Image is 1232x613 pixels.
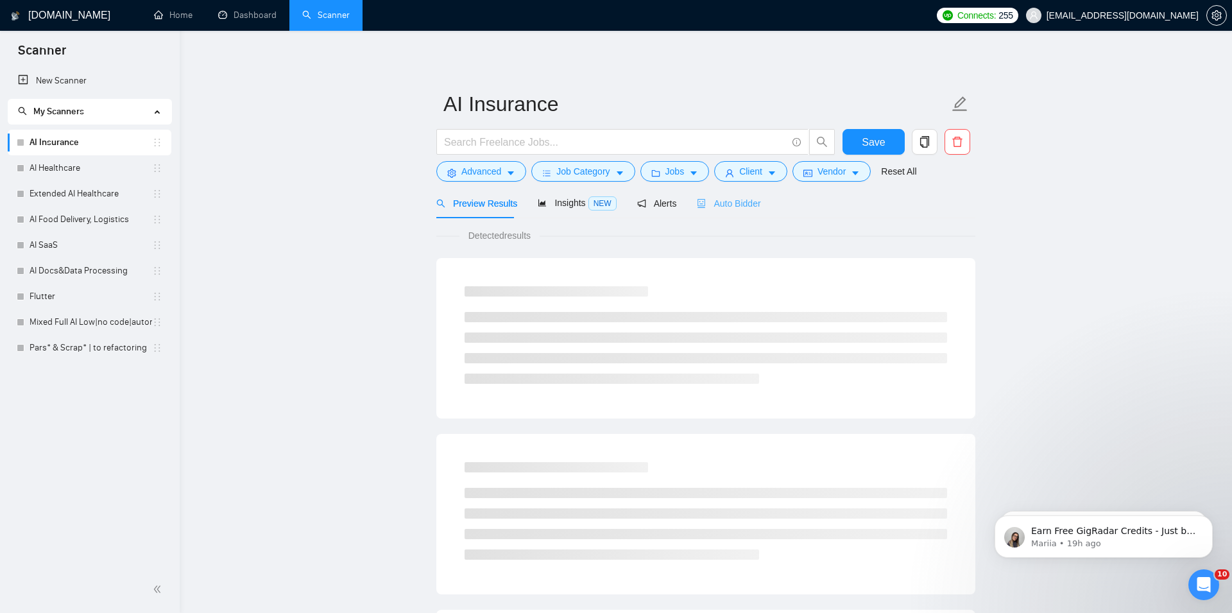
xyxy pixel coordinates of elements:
span: setting [447,168,456,178]
span: NEW [588,196,617,211]
span: Save [862,134,885,150]
span: caret-down [851,168,860,178]
a: Mixed Full AI Low|no code|automations [30,309,152,335]
a: searchScanner [302,10,350,21]
span: 255 [998,8,1013,22]
span: idcard [803,168,812,178]
span: Preview Results [436,198,517,209]
span: holder [152,189,162,199]
span: Auto Bidder [697,198,760,209]
span: holder [152,214,162,225]
a: AI Healthcare [30,155,152,181]
span: My Scanners [33,106,84,117]
li: AI SaaS [8,232,171,258]
span: bars [542,168,551,178]
span: search [810,136,834,148]
button: delete [945,129,970,155]
li: AI Insurance [8,130,171,155]
button: idcardVendorcaret-down [792,161,871,182]
span: holder [152,317,162,327]
span: caret-down [615,168,624,178]
a: AI SaaS [30,232,152,258]
li: New Scanner [8,68,171,94]
span: Jobs [665,164,685,178]
a: Pars* & Scrap* | to refactoring [30,335,152,361]
a: AI Docs&Data Processing [30,258,152,284]
li: Extended AI Healthcare [8,181,171,207]
a: Extended AI Healthcare [30,181,152,207]
span: Vendor [817,164,846,178]
img: logo [11,6,20,26]
span: holder [152,266,162,276]
span: copy [912,136,937,148]
span: edit [952,96,968,112]
a: dashboardDashboard [218,10,277,21]
a: New Scanner [18,68,161,94]
span: 10 [1215,569,1229,580]
span: caret-down [689,168,698,178]
span: holder [152,163,162,173]
span: user [725,168,734,178]
a: AI Food Delivery, Logistics [30,207,152,232]
li: AI Docs&Data Processing [8,258,171,284]
a: setting [1206,10,1227,21]
span: caret-down [767,168,776,178]
input: Scanner name... [443,88,949,120]
span: holder [152,240,162,250]
span: holder [152,291,162,302]
button: folderJobscaret-down [640,161,710,182]
span: caret-down [506,168,515,178]
span: My Scanners [18,106,84,117]
span: holder [152,137,162,148]
button: setting [1206,5,1227,26]
li: Pars* & Scrap* | to refactoring [8,335,171,361]
iframe: Intercom notifications message [975,488,1232,578]
span: search [436,199,445,208]
iframe: Intercom live chat [1188,569,1219,600]
span: Detected results [459,229,540,243]
a: AI Insurance [30,130,152,155]
li: Mixed Full AI Low|no code|automations [8,309,171,335]
span: folder [651,168,660,178]
span: delete [945,136,970,148]
button: copy [912,129,937,155]
span: Scanner [8,41,76,68]
span: search [18,107,27,116]
span: Job Category [556,164,610,178]
span: Alerts [637,198,677,209]
span: area-chart [538,198,547,207]
span: notification [637,199,646,208]
button: userClientcaret-down [714,161,787,182]
button: search [809,129,835,155]
button: Save [843,129,905,155]
a: Flutter [30,284,152,309]
span: double-left [153,583,166,596]
a: homeHome [154,10,193,21]
span: robot [697,199,706,208]
li: Flutter [8,284,171,309]
span: Connects: [957,8,996,22]
li: AI Healthcare [8,155,171,181]
input: Search Freelance Jobs... [444,134,787,150]
span: Advanced [461,164,501,178]
span: Insights [538,198,616,208]
img: upwork-logo.png [943,10,953,21]
span: user [1029,11,1038,20]
button: barsJob Categorycaret-down [531,161,635,182]
span: holder [152,343,162,353]
span: Client [739,164,762,178]
a: Reset All [881,164,916,178]
li: AI Food Delivery, Logistics [8,207,171,232]
span: info-circle [792,138,801,146]
button: settingAdvancedcaret-down [436,161,526,182]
